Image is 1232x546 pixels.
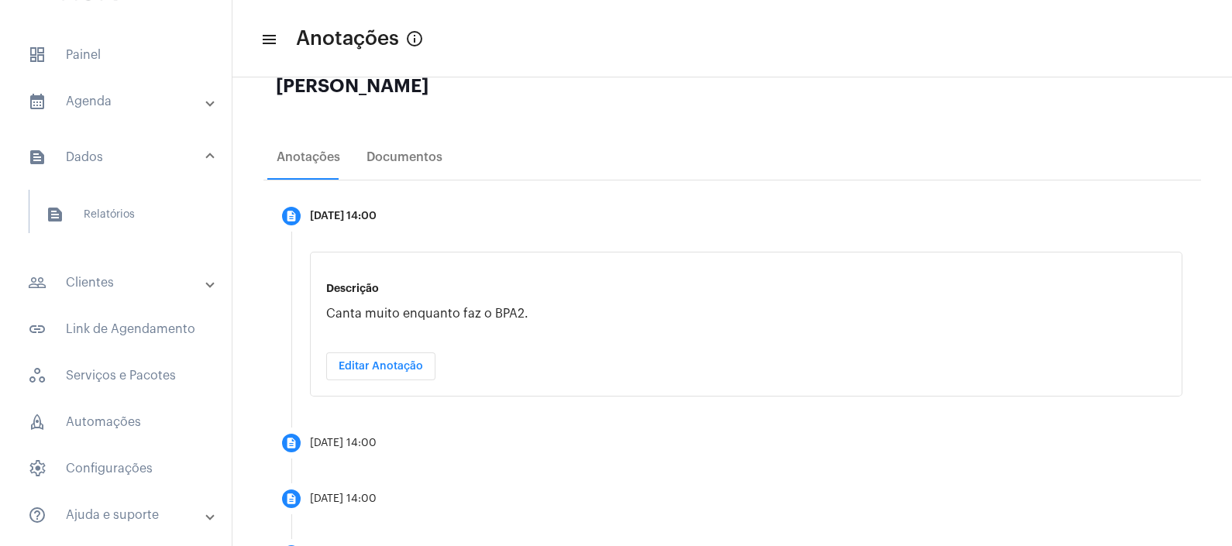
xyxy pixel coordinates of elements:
[28,92,46,111] mat-icon: sidenav icon
[28,273,46,292] mat-icon: sidenav icon
[260,30,276,49] mat-icon: sidenav icon
[9,83,232,120] mat-expansion-panel-header: sidenav iconAgenda
[285,210,298,222] mat-icon: description
[28,413,46,431] span: sidenav icon
[9,264,232,301] mat-expansion-panel-header: sidenav iconClientes
[405,29,424,48] mat-icon: info_outlined
[15,357,216,394] span: Serviços e Pacotes
[285,493,298,505] mat-icon: description
[28,148,207,167] mat-panel-title: Dados
[276,77,1189,95] div: [PERSON_NAME]
[9,182,232,255] div: sidenav iconDados
[15,450,216,487] span: Configurações
[28,273,207,292] mat-panel-title: Clientes
[28,92,207,111] mat-panel-title: Agenda
[310,493,377,505] div: [DATE] 14:00
[28,46,46,64] span: sidenav icon
[28,366,46,385] span: sidenav icon
[339,361,423,372] span: Editar Anotação
[15,36,216,74] span: Painel
[28,506,46,524] mat-icon: sidenav icon
[33,196,197,233] span: Relatórios
[15,311,216,348] span: Link de Agendamento
[46,205,64,224] mat-icon: sidenav icon
[28,459,46,478] span: sidenav icon
[15,403,216,441] span: Automações
[367,150,442,164] div: Documentos
[310,211,377,222] div: [DATE] 14:00
[326,352,435,380] button: Editar Anotação
[326,307,1166,321] p: Canta muito enquanto faz o BPA2.
[28,148,46,167] mat-icon: sidenav icon
[277,150,340,164] div: Anotações
[296,26,399,51] span: Anotações
[326,283,1166,294] p: Descrição
[285,437,298,449] mat-icon: description
[28,506,207,524] mat-panel-title: Ajuda e suporte
[28,320,46,338] mat-icon: sidenav icon
[9,496,232,534] mat-expansion-panel-header: sidenav iconAjuda e suporte
[310,438,377,449] div: [DATE] 14:00
[9,132,232,182] mat-expansion-panel-header: sidenav iconDados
